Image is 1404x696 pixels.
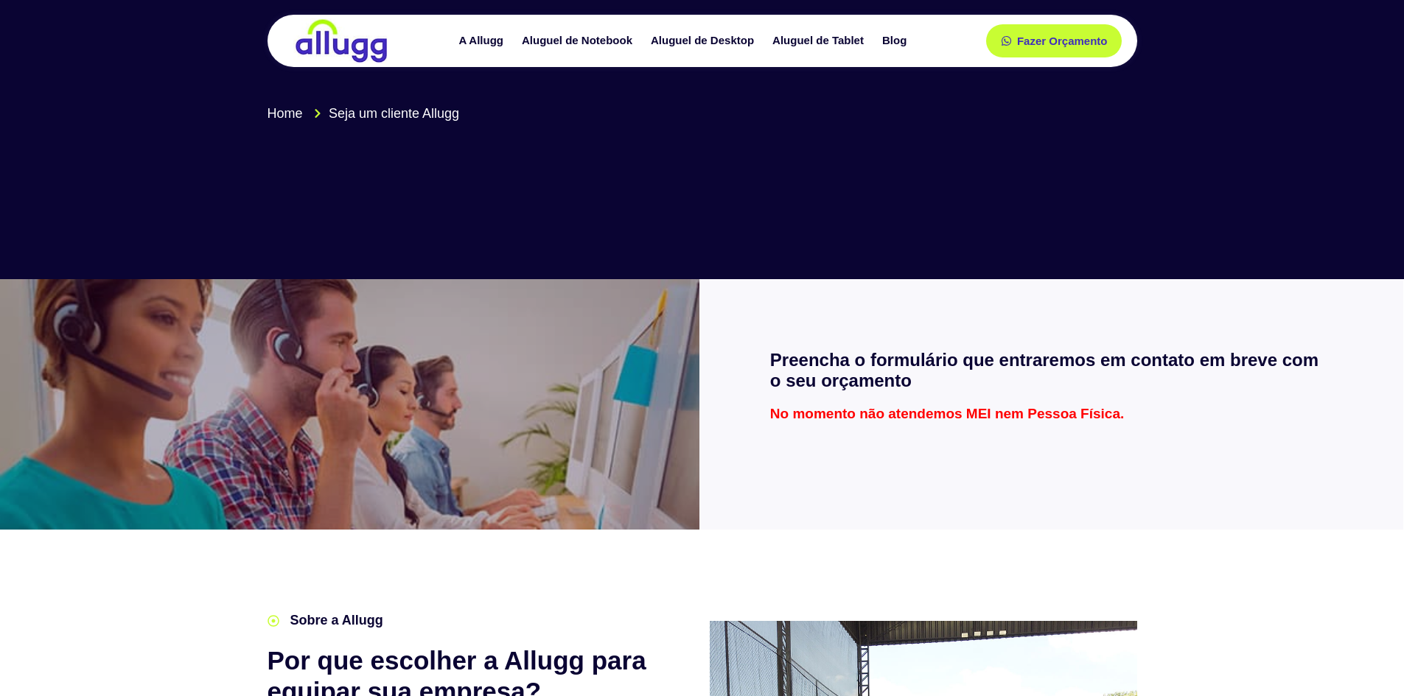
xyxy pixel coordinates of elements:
a: Aluguel de Tablet [765,28,875,54]
a: Aluguel de Desktop [643,28,765,54]
span: Fazer Orçamento [1017,35,1108,46]
span: Home [268,104,303,124]
span: Seja um cliente Allugg [325,104,459,124]
span: Sobre a Allugg [287,611,383,630]
a: A Allugg [451,28,514,54]
p: No momento não atendemos MEI nem Pessoa Física. [770,407,1333,421]
a: Blog [875,28,918,54]
a: Fazer Orçamento [986,24,1122,57]
img: locação de TI é Allugg [293,18,389,63]
a: Aluguel de Notebook [514,28,643,54]
h2: Preencha o formulário que entraremos em contato em breve com o seu orçamento [770,350,1333,393]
